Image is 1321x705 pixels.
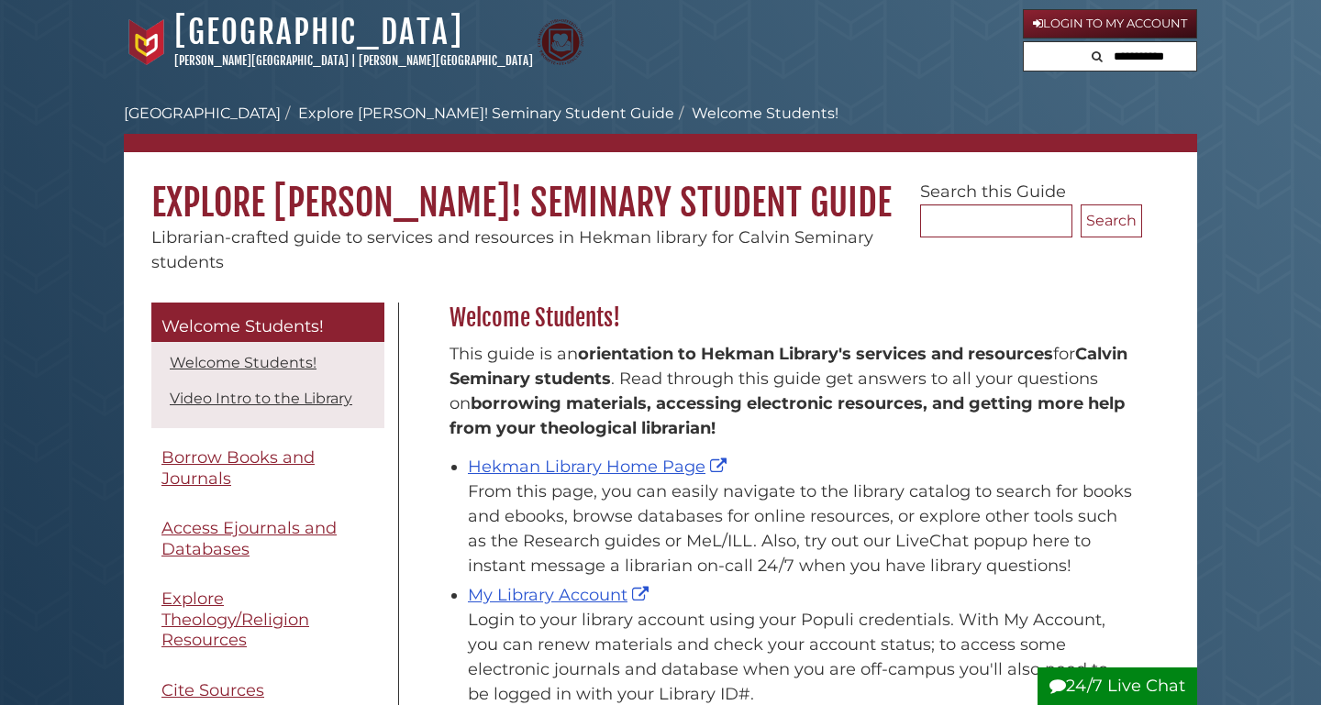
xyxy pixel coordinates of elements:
[151,303,384,343] a: Welcome Students!
[174,53,349,68] a: [PERSON_NAME][GEOGRAPHIC_DATA]
[468,479,1133,578] div: From this page, you can easily navigate to the library catalog to search for books and ebooks, br...
[1023,9,1197,39] a: Login to My Account
[151,578,384,661] a: Explore Theology/Religion Resources
[351,53,356,68] span: |
[161,447,315,489] span: Borrow Books and Journals
[1086,42,1108,67] button: Search
[674,103,838,125] li: Welcome Students!
[161,316,324,336] span: Welcome Students!
[161,589,309,650] span: Explore Theology/Religion Resources
[151,437,384,499] a: Borrow Books and Journals
[468,457,731,477] a: Hekman Library Home Page
[1038,667,1197,705] button: 24/7 Live Chat
[124,103,1197,152] nav: breadcrumb
[170,390,352,407] a: Video Intro to the Library
[161,518,337,559] span: Access Ejournals and Databases
[170,354,316,371] a: Welcome Students!
[161,680,264,700] span: Cite Sources
[124,105,281,122] a: [GEOGRAPHIC_DATA]
[578,344,1053,364] strong: orientation to Hekman Library's services and resources
[468,585,653,605] a: My Library Account
[450,344,1127,389] strong: Calvin Seminary students
[450,393,1125,438] b: borrowing materials, accessing electronic resources, and getting more help from your theological ...
[1081,204,1142,237] button: Search
[124,152,1197,226] h1: Explore [PERSON_NAME]! Seminary Student Guide
[124,19,170,65] img: Calvin University
[174,12,463,52] a: [GEOGRAPHIC_DATA]
[1092,50,1103,62] i: Search
[450,344,1127,438] span: This guide is an for . Read through this guide get answers to all your questions on
[298,105,674,122] a: Explore [PERSON_NAME]! Seminary Student Guide
[440,303,1142,333] h2: Welcome Students!
[359,53,533,68] a: [PERSON_NAME][GEOGRAPHIC_DATA]
[538,19,583,65] img: Calvin Theological Seminary
[151,508,384,569] a: Access Ejournals and Databases
[151,227,873,272] span: Librarian-crafted guide to services and resources in Hekman library for Calvin Seminary students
